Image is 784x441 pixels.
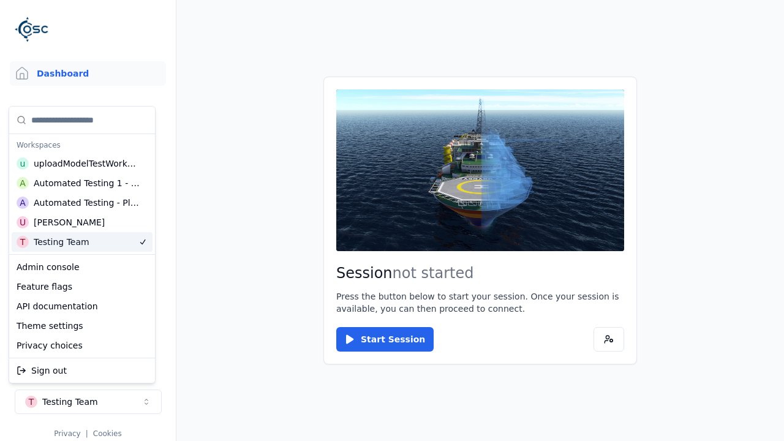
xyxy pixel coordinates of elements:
div: Automated Testing - Playwright [34,197,140,209]
div: Workspaces [12,137,153,154]
div: Admin console [12,257,153,277]
div: Suggestions [9,255,155,358]
div: Testing Team [34,236,89,248]
div: [PERSON_NAME] [34,216,105,228]
div: Suggestions [9,358,155,383]
div: API documentation [12,296,153,316]
div: Privacy choices [12,336,153,355]
div: T [17,236,29,248]
div: A [17,197,29,209]
div: Sign out [12,361,153,380]
div: Automated Testing 1 - Playwright [34,177,140,189]
div: u [17,157,29,170]
div: uploadModelTestWorkspace [34,157,139,170]
div: Theme settings [12,316,153,336]
div: U [17,216,29,228]
div: A [17,177,29,189]
div: Suggestions [9,107,155,254]
div: Feature flags [12,277,153,296]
